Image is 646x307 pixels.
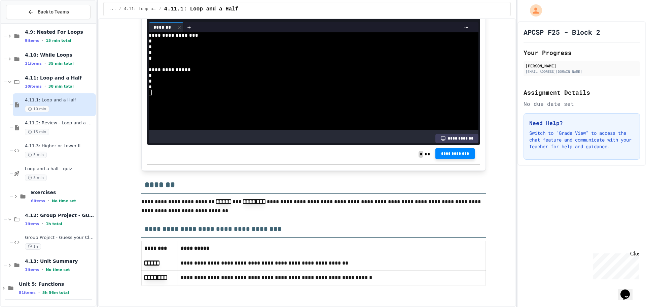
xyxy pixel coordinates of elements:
span: • [42,221,43,226]
h2: Assignment Details [524,88,640,97]
span: 4.11.2: Review - Loop and a Half [25,120,95,126]
h2: Your Progress [524,48,640,57]
span: • [38,290,40,295]
h3: Need Help? [529,119,634,127]
span: 4.13: Unit Summary [25,258,95,264]
span: 4.11: Loop and a Half [124,6,156,12]
span: ... [109,6,116,12]
span: 5h 56m total [42,290,69,295]
span: 10 min [25,106,49,112]
span: 6 items [31,199,45,203]
span: Loop and a half - quiz [25,166,95,172]
span: 4.11: Loop and a Half [25,75,95,81]
iframe: chat widget [618,280,639,300]
p: Switch to "Grade View" to access the chat feature and communicate with your teacher for help and ... [529,130,634,150]
span: 1 items [25,222,39,226]
span: 1 items [25,268,39,272]
span: Unit 5: Functions [19,281,95,287]
span: 81 items [19,290,36,295]
button: Back to Teams [6,5,91,19]
span: 1h [25,243,41,250]
h1: APCSP F25 - Block 2 [524,27,600,37]
span: 1h total [46,222,62,226]
span: 4.11.1: Loop and a Half [164,5,239,13]
span: Exercises [31,189,95,195]
div: Chat with us now!Close [3,3,46,43]
span: / [119,6,121,12]
span: 15 min total [46,38,71,43]
div: [PERSON_NAME] [526,63,638,69]
div: My Account [523,3,544,18]
span: No time set [46,268,70,272]
span: 4.12: Group Project - Guess your Classmates! [25,212,95,218]
span: 35 min total [48,61,74,66]
span: Group Project - Guess your Classmates! [25,235,95,241]
span: 4.11.3: Higher or Lower II [25,143,95,149]
span: 38 min total [48,84,74,89]
span: • [44,84,46,89]
span: No time set [52,199,76,203]
span: • [42,267,43,272]
span: 11 items [25,61,42,66]
span: 4.10: While Loops [25,52,95,58]
span: / [159,6,161,12]
div: [EMAIL_ADDRESS][DOMAIN_NAME] [526,69,638,74]
iframe: chat widget [590,251,639,279]
span: • [48,198,49,204]
span: 5 min [25,152,47,158]
span: • [42,38,43,43]
span: 15 min [25,129,49,135]
span: 4.11.1: Loop and a Half [25,97,95,103]
span: 4.9: Nested For Loops [25,29,95,35]
span: • [44,61,46,66]
div: No due date set [524,100,640,108]
span: 9 items [25,38,39,43]
span: Back to Teams [38,8,69,16]
span: 10 items [25,84,42,89]
span: 8 min [25,175,47,181]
